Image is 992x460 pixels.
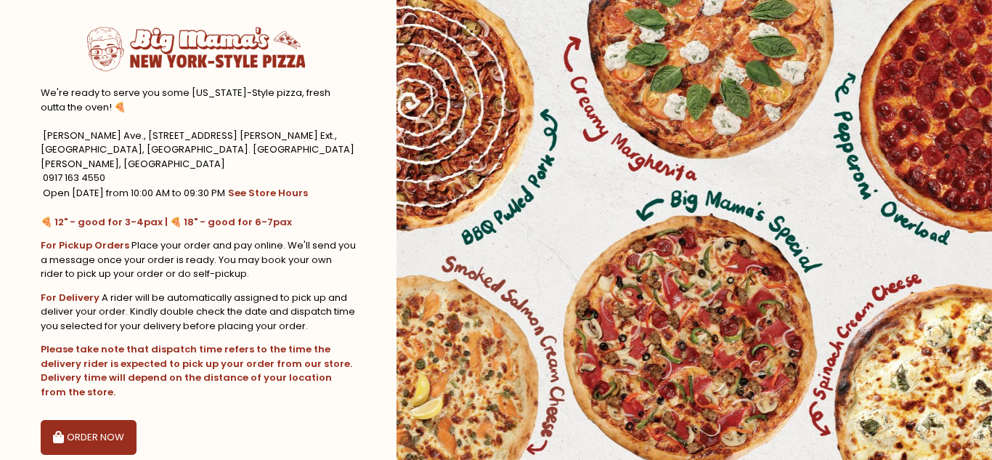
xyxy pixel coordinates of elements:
b: For Delivery [41,291,99,304]
div: We're ready to serve you some [US_STATE]-Style pizza, fresh outta the oven! 🍕 [41,86,356,114]
div: Place your order and pay online. We'll send you a message once your order is ready. You may book ... [41,238,356,281]
img: Big Mama's Pizza [87,22,305,76]
button: see store hours [227,185,309,201]
b: Please take note that dispatch time refers to the time the delivery rider is expected to pick up ... [41,342,352,399]
b: For Pickup Orders [41,238,129,252]
button: ORDER NOW [41,420,137,455]
div: 0917 163 4550 [41,171,356,185]
div: [PERSON_NAME] Ave., [STREET_ADDRESS] [PERSON_NAME] Ext., [GEOGRAPHIC_DATA], [GEOGRAPHIC_DATA]. [G... [41,129,356,172]
b: 🍕 12" - good for 3-4pax | 🍕 18" - good for 6-7pax [41,215,292,229]
div: A rider will be automatically assigned to pick up and deliver your order. Kindly double check the... [41,291,356,334]
div: Open [DATE] from 10:00 AM to 09:30 PM [41,185,356,201]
